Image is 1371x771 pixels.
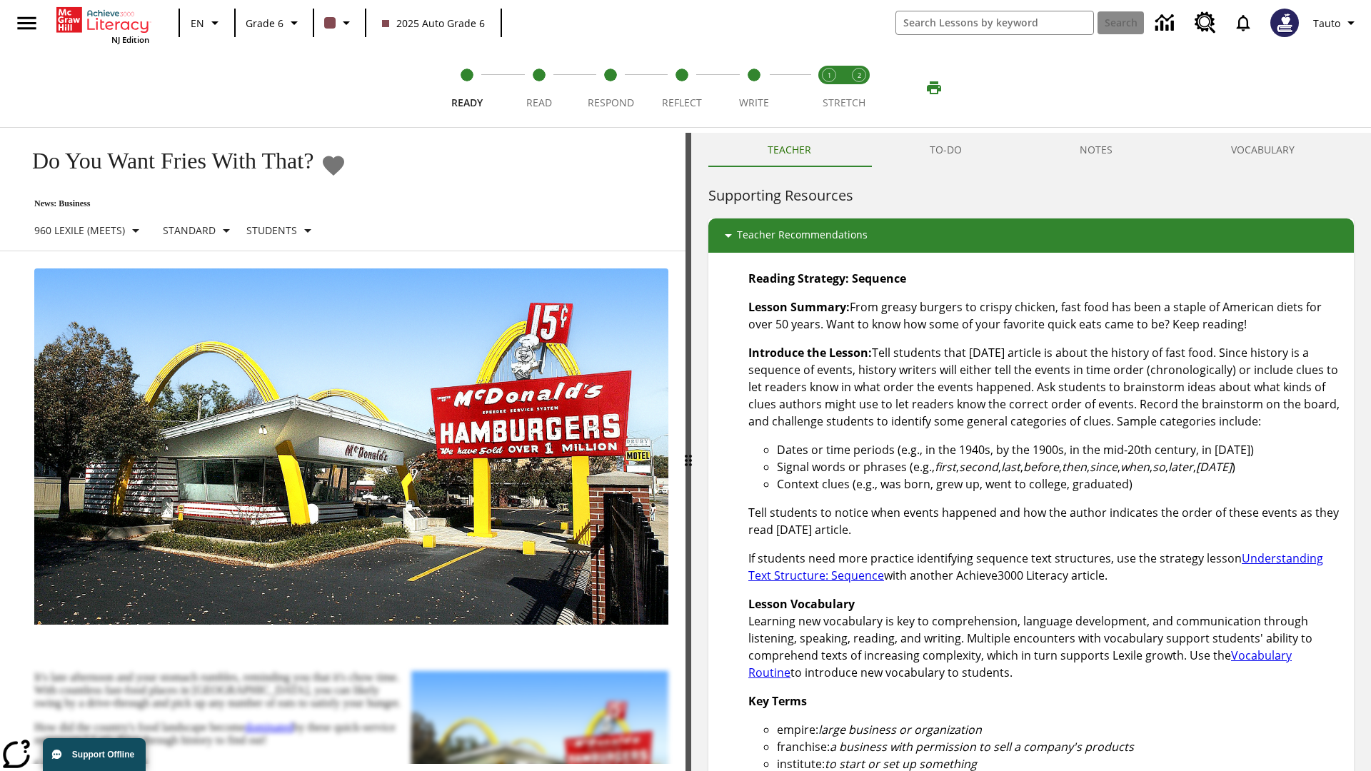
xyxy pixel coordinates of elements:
[246,16,283,31] span: Grade 6
[748,550,1342,584] p: If students need more practice identifying sequence text structures, use the strategy lesson with...
[72,750,134,760] span: Support Offline
[1196,459,1232,475] em: [DATE]
[246,223,297,238] p: Students
[870,133,1021,167] button: TO-DO
[691,133,1371,771] div: activity
[708,218,1354,253] div: Teacher Recommendations
[17,148,313,174] h1: Do You Want Fries With That?
[748,504,1342,538] p: Tell students to notice when events happened and how the author indicates the order of these even...
[708,133,1354,167] div: Instructional Panel Tabs
[818,722,982,737] em: large business or organization
[777,441,1342,458] li: Dates or time periods (e.g., in the 1940s, by the 1900s, in the mid-20th century, in [DATE])
[748,344,1342,430] p: Tell students that [DATE] article is about the history of fast food. Since history is a sequence ...
[748,299,850,315] strong: Lesson Summary:
[748,595,1342,681] p: Learning new vocabulary is key to comprehension, language development, and communication through ...
[157,218,241,243] button: Scaffolds, Standard
[828,71,831,80] text: 1
[1313,16,1340,31] span: Tauto
[748,271,849,286] strong: Reading Strategy:
[777,721,1342,738] li: empire:
[808,49,850,127] button: Stretch Read step 1 of 2
[1225,4,1262,41] a: Notifications
[6,2,48,44] button: Open side menu
[1307,10,1365,36] button: Profile/Settings
[56,4,149,45] div: Home
[896,11,1093,34] input: search field
[739,96,769,109] span: Write
[497,49,580,127] button: Read step 2 of 5
[163,223,216,238] p: Standard
[959,459,998,475] em: second
[1147,4,1186,43] a: Data Center
[1186,4,1225,42] a: Resource Center, Will open in new tab
[321,153,346,178] button: Add to Favorites - Do You Want Fries With That?
[1262,4,1307,41] button: Select a new avatar
[191,16,204,31] span: EN
[34,268,668,625] img: One of the first McDonald's stores, with the iconic red sign and golden arches.
[838,49,880,127] button: Stretch Respond step 2 of 2
[911,75,957,101] button: Print
[1120,459,1150,475] em: when
[713,49,795,127] button: Write step 5 of 5
[1168,459,1193,475] em: later
[588,96,634,109] span: Respond
[748,345,872,361] strong: Introduce the Lesson:
[662,96,702,109] span: Reflect
[1152,459,1165,475] em: so
[852,271,906,286] strong: Sequence
[685,133,691,771] div: Press Enter or Spacebar and then press right and left arrow keys to move the slider
[737,227,868,244] p: Teacher Recommendations
[17,198,346,209] p: News: Business
[240,10,308,36] button: Grade: Grade 6, Select a grade
[111,34,149,45] span: NJ Edition
[1062,459,1087,475] em: then
[708,184,1354,207] h6: Supporting Resources
[426,49,508,127] button: Ready step 1 of 5
[1090,459,1118,475] em: since
[451,96,483,109] span: Ready
[935,459,956,475] em: first
[748,693,807,709] strong: Key Terms
[641,49,723,127] button: Reflect step 4 of 5
[382,16,485,31] span: 2025 Auto Grade 6
[43,738,146,771] button: Support Offline
[823,96,865,109] span: STRETCH
[29,218,150,243] button: Select Lexile, 960 Lexile (Meets)
[569,49,652,127] button: Respond step 3 of 5
[748,596,855,612] strong: Lesson Vocabulary
[1001,459,1020,475] em: last
[777,738,1342,755] li: franchise:
[858,71,861,80] text: 2
[318,10,361,36] button: Class color is dark brown. Change class color
[708,133,870,167] button: Teacher
[184,10,230,36] button: Language: EN, Select a language
[1021,133,1172,167] button: NOTES
[1172,133,1354,167] button: VOCABULARY
[830,739,1134,755] em: a business with permission to sell a company's products
[1270,9,1299,37] img: Avatar
[777,475,1342,493] li: Context clues (e.g., was born, grew up, went to college, graduated)
[241,218,322,243] button: Select Student
[526,96,552,109] span: Read
[1023,459,1059,475] em: before
[34,223,125,238] p: 960 Lexile (Meets)
[777,458,1342,475] li: Signal words or phrases (e.g., , , , , , , , , , )
[748,298,1342,333] p: From greasy burgers to crispy chicken, fast food has been a staple of American diets for over 50 ...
